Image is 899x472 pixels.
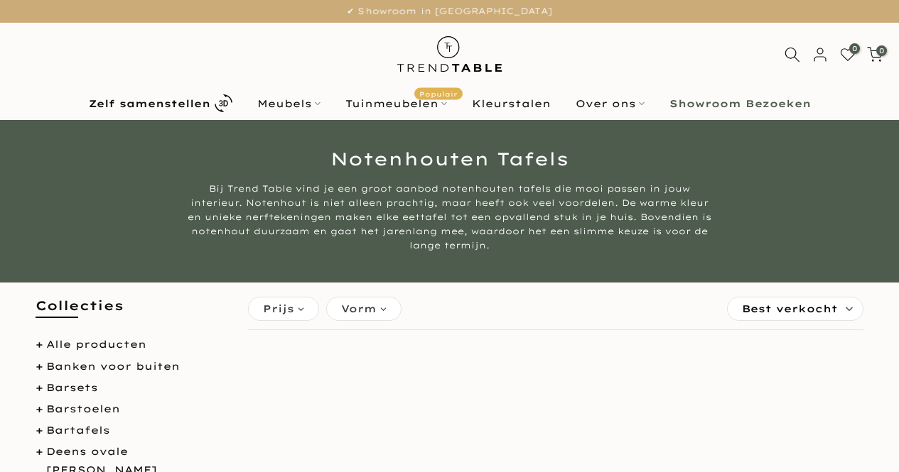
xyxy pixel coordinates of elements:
[657,95,823,112] a: Showroom Bezoeken
[46,360,180,373] a: Banken voor buiten
[183,182,716,253] div: Bij Trend Table vind je een groot aanbod notenhouten tafels die mooi passen in jouw interieur. No...
[263,301,294,317] span: Prijs
[36,297,227,329] h5: Collecties
[46,381,98,394] a: Barsets
[76,91,244,116] a: Zelf samenstellen
[341,301,377,317] span: Vorm
[244,95,333,112] a: Meubels
[89,99,210,109] b: Zelf samenstellen
[414,87,463,99] span: Populair
[840,47,856,62] a: 0
[728,297,863,320] label: Sorteren:Best verkocht
[876,45,887,56] span: 0
[669,99,811,109] b: Showroom Bezoeken
[46,424,110,437] a: Bartafels
[849,43,860,54] span: 0
[867,47,883,62] a: 0
[563,95,657,112] a: Over ons
[46,338,146,351] a: Alle producten
[459,95,563,112] a: Kleurstalen
[387,23,512,86] img: trend-table
[46,402,120,415] a: Barstoelen
[333,95,459,112] a: TuinmeubelenPopulair
[18,4,881,19] p: ✔ Showroom in [GEOGRAPHIC_DATA]
[742,297,838,320] span: Best verkocht
[34,150,866,168] h1: Notenhouten Tafels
